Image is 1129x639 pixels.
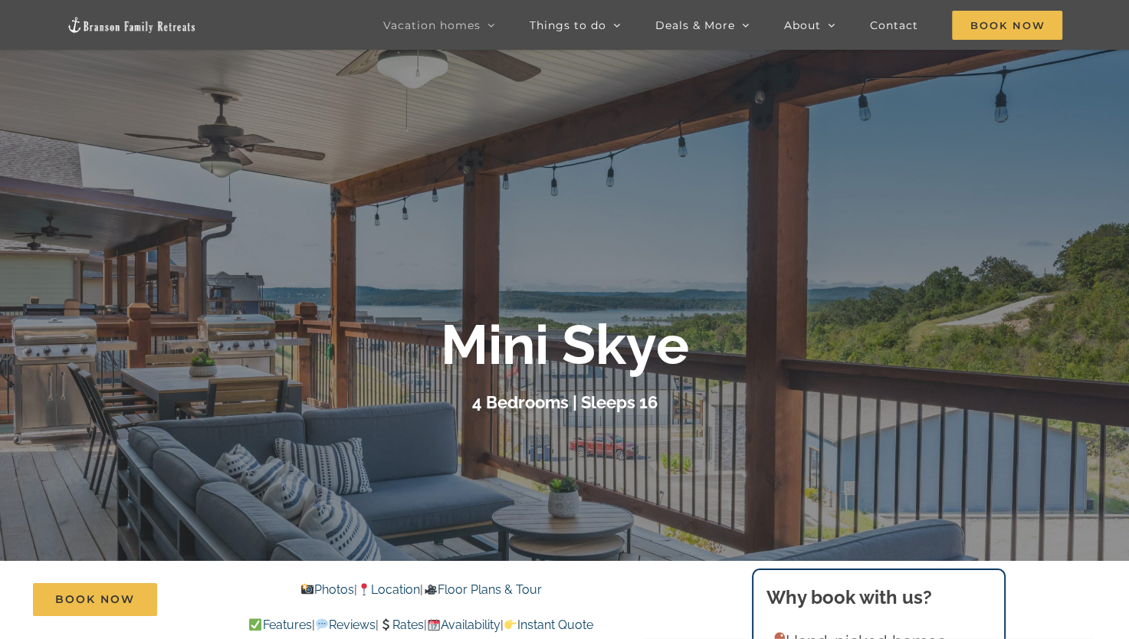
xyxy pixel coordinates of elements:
[249,618,261,631] img: ✅
[428,618,440,631] img: 📆
[655,20,734,31] span: Deals & More
[379,618,424,632] a: Rates
[314,618,375,632] a: Reviews
[55,593,135,606] span: Book Now
[529,20,606,31] span: Things to do
[382,20,480,31] span: Vacation homes
[869,20,917,31] span: Contact
[441,313,689,378] b: Mini Skye
[504,618,517,631] img: 👉
[427,618,501,632] a: Availability
[67,16,197,34] img: Branson Family Retreats Logo
[146,615,695,635] p: | | | |
[316,618,328,631] img: 💬
[146,580,695,600] p: | |
[248,618,311,632] a: Features
[33,583,157,616] a: Book Now
[379,618,392,631] img: 💲
[952,11,1062,40] span: Book Now
[783,20,820,31] span: About
[504,618,593,632] a: Instant Quote
[472,392,658,412] h3: 4 Bedrooms | Sleeps 16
